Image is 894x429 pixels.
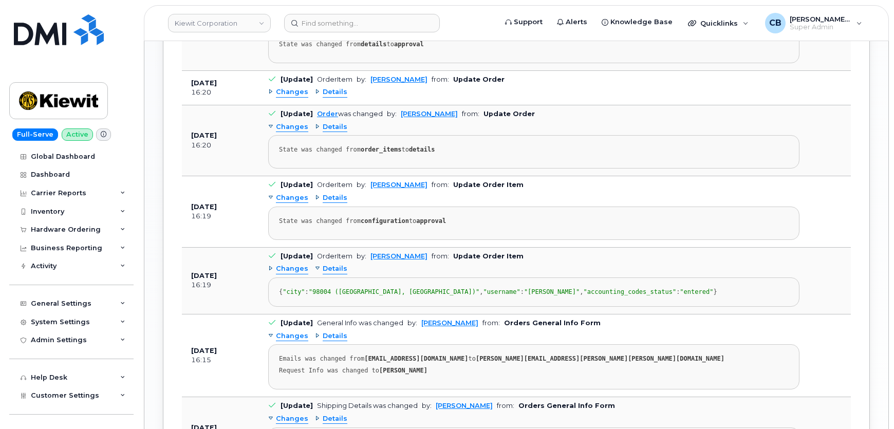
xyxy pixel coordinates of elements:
[421,319,478,327] a: [PERSON_NAME]
[361,41,387,48] strong: details
[279,288,789,296] div: { : , : , : }
[361,146,401,153] strong: order_items
[191,281,250,290] div: 16:19
[680,288,713,295] span: "entered"
[416,217,446,225] strong: approval
[191,141,250,150] div: 16:20
[432,76,449,83] span: from:
[276,87,308,97] span: Changes
[317,110,338,118] a: Order
[283,288,305,295] span: "city"
[317,110,383,118] div: was changed
[524,288,580,295] span: "[PERSON_NAME]"
[370,181,427,189] a: [PERSON_NAME]
[483,288,520,295] span: "username"
[483,110,535,118] b: Update Order
[790,23,851,31] span: Super Admin
[279,41,789,48] div: State was changed from to
[432,181,449,189] span: from:
[497,402,514,409] span: from:
[317,76,352,83] div: OrderItem
[518,402,615,409] b: Orders General Info Form
[370,252,427,260] a: [PERSON_NAME]
[276,193,308,203] span: Changes
[453,76,505,83] b: Update Order
[191,272,217,279] b: [DATE]
[379,367,427,374] strong: [PERSON_NAME]
[191,356,250,365] div: 16:15
[281,402,313,409] b: [Update]
[700,19,738,27] span: Quicklinks
[323,193,347,203] span: Details
[276,122,308,132] span: Changes
[584,288,677,295] span: "accounting_codes_status"
[610,17,673,27] span: Knowledge Base
[191,347,217,355] b: [DATE]
[191,212,250,221] div: 16:19
[323,331,347,341] span: Details
[401,110,458,118] a: [PERSON_NAME]
[357,181,366,189] span: by:
[276,414,308,424] span: Changes
[281,76,313,83] b: [Update]
[409,146,435,153] strong: details
[168,14,271,32] a: Kiewit Corporation
[317,319,403,327] div: General Info was changed
[281,252,313,260] b: [Update]
[279,217,789,225] div: State was changed from to
[276,264,308,274] span: Changes
[191,88,250,97] div: 16:20
[357,76,366,83] span: by:
[191,203,217,211] b: [DATE]
[357,252,366,260] span: by:
[323,122,347,132] span: Details
[323,264,347,274] span: Details
[323,414,347,424] span: Details
[387,110,397,118] span: by:
[504,319,601,327] b: Orders General Info Form
[514,17,543,27] span: Support
[364,355,468,362] strong: [EMAIL_ADDRESS][DOMAIN_NAME]
[681,13,756,33] div: Quicklinks
[594,12,680,32] a: Knowledge Base
[191,132,217,139] b: [DATE]
[453,252,524,260] b: Update Order Item
[361,217,409,225] strong: configuration
[279,146,789,154] div: State was changed from to
[279,367,789,375] div: Request Info was changed to
[317,252,352,260] div: OrderItem
[309,288,479,295] span: "98004 ([GEOGRAPHIC_DATA], [GEOGRAPHIC_DATA])"
[758,13,869,33] div: Chris Brian
[453,181,524,189] b: Update Order Item
[279,355,789,363] div: Emails was changed from to
[317,181,352,189] div: OrderItem
[432,252,449,260] span: from:
[281,319,313,327] b: [Update]
[462,110,479,118] span: from:
[370,76,427,83] a: [PERSON_NAME]
[191,79,217,87] b: [DATE]
[482,319,500,327] span: from:
[284,14,440,32] input: Find something...
[566,17,587,27] span: Alerts
[323,87,347,97] span: Details
[281,110,313,118] b: [Update]
[476,355,724,362] strong: [PERSON_NAME][EMAIL_ADDRESS][PERSON_NAME][PERSON_NAME][DOMAIN_NAME]
[276,331,308,341] span: Changes
[281,181,313,189] b: [Update]
[849,384,886,421] iframe: Messenger Launcher
[394,41,424,48] strong: approval
[550,12,594,32] a: Alerts
[436,402,493,409] a: [PERSON_NAME]
[498,12,550,32] a: Support
[317,402,418,409] div: Shipping Details was changed
[407,319,417,327] span: by:
[790,15,851,23] span: [PERSON_NAME] [PERSON_NAME]
[769,17,781,29] span: CB
[422,402,432,409] span: by:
